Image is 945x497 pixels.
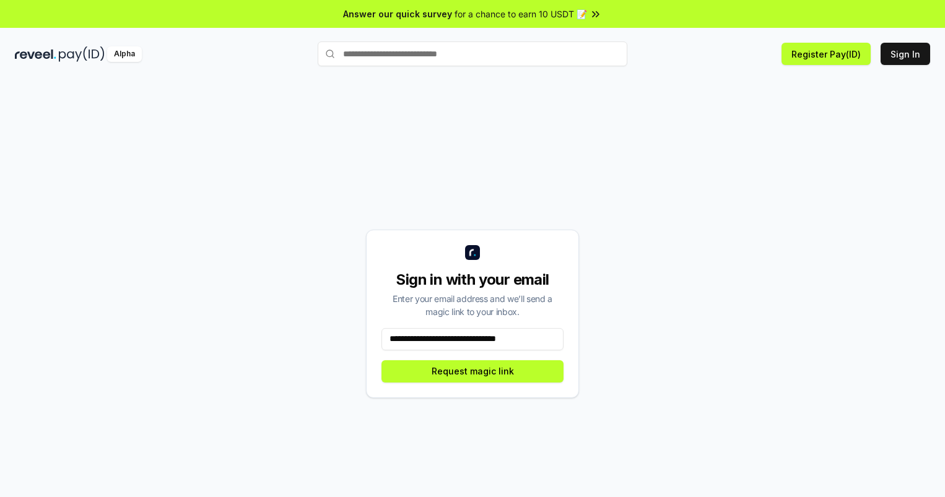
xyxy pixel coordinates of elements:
[381,292,564,318] div: Enter your email address and we’ll send a magic link to your inbox.
[107,46,142,62] div: Alpha
[59,46,105,62] img: pay_id
[881,43,930,65] button: Sign In
[15,46,56,62] img: reveel_dark
[455,7,587,20] span: for a chance to earn 10 USDT 📝
[465,245,480,260] img: logo_small
[381,270,564,290] div: Sign in with your email
[343,7,452,20] span: Answer our quick survey
[782,43,871,65] button: Register Pay(ID)
[381,360,564,382] button: Request magic link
